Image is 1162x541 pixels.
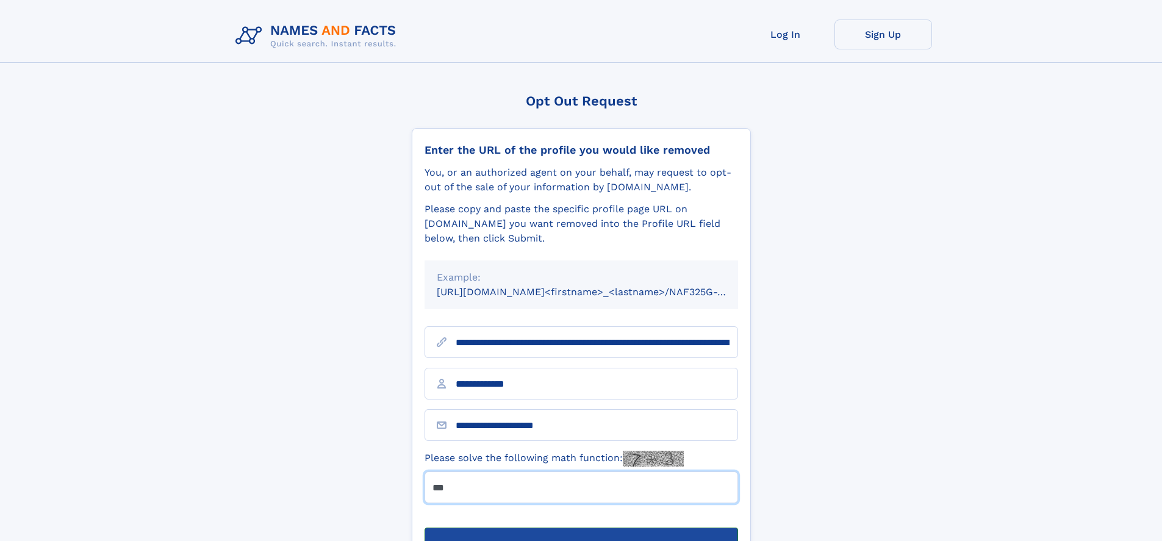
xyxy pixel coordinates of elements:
div: Enter the URL of the profile you would like removed [425,143,738,157]
div: You, or an authorized agent on your behalf, may request to opt-out of the sale of your informatio... [425,165,738,195]
small: [URL][DOMAIN_NAME]<firstname>_<lastname>/NAF325G-xxxxxxxx [437,286,761,298]
img: Logo Names and Facts [231,20,406,52]
a: Sign Up [834,20,932,49]
div: Please copy and paste the specific profile page URL on [DOMAIN_NAME] you want removed into the Pr... [425,202,738,246]
div: Opt Out Request [412,93,751,109]
a: Log In [737,20,834,49]
div: Example: [437,270,726,285]
label: Please solve the following math function: [425,451,684,467]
